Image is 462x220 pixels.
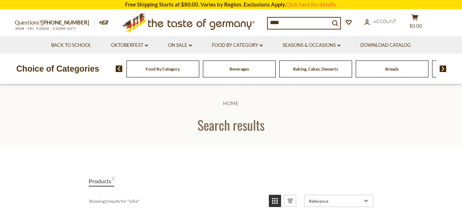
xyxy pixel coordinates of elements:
[212,41,263,49] a: Food By Category
[284,195,296,207] a: View list mode
[364,18,396,26] a: Account
[15,27,76,31] span: MON - FRI, 9:00AM - 5:00PM (EST)
[116,66,123,72] img: previous arrow
[223,100,239,106] a: Home
[89,195,263,207] div: Showing results for " "
[112,176,114,186] span: 2
[15,18,95,27] p: Questions?
[286,1,337,8] a: Click here for details.
[111,41,148,49] a: Oktoberfest
[283,41,341,49] a: Seasons & Occasions
[230,66,249,72] a: Beverages
[404,14,426,32] button: $0.00
[146,66,180,72] a: Food By Category
[51,41,91,49] a: Back to School
[168,41,192,49] a: On Sale
[22,117,440,133] h1: Search results
[385,66,399,72] a: Breads
[293,66,338,72] a: Baking, Cakes, Desserts
[409,23,422,29] span: $0.00
[360,41,411,49] a: Download Catalog
[304,195,373,207] a: Sort options
[89,176,114,187] a: View Products Tab
[440,66,447,72] img: next arrow
[309,198,362,204] span: Relevance
[105,198,107,204] b: 2
[373,18,396,24] span: Account
[269,195,281,207] a: View grid mode
[41,19,89,26] a: [PHONE_NUMBER]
